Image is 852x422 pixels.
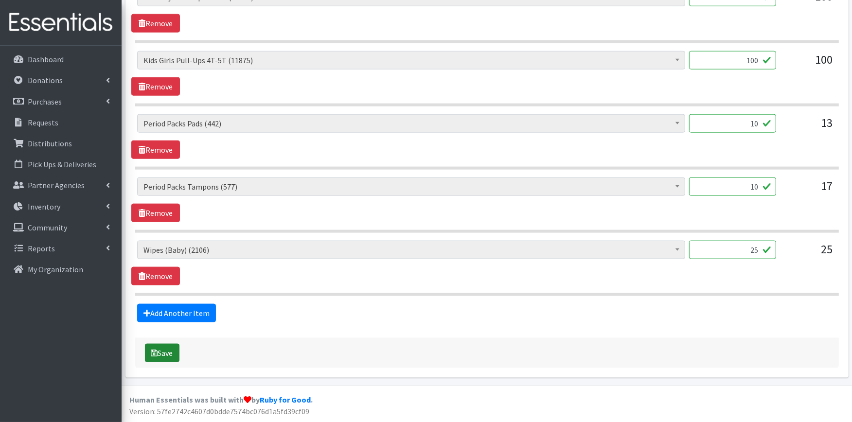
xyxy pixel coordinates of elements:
[129,395,313,404] strong: Human Essentials was built with by .
[4,218,118,237] a: Community
[28,75,63,85] p: Donations
[28,223,67,232] p: Community
[28,244,55,253] p: Reports
[4,6,118,39] img: HumanEssentials
[4,50,118,69] a: Dashboard
[4,155,118,174] a: Pick Ups & Deliveries
[689,114,776,133] input: Quantity
[689,51,776,70] input: Quantity
[689,241,776,259] input: Quantity
[4,197,118,216] a: Inventory
[4,92,118,111] a: Purchases
[784,177,833,204] div: 17
[784,51,833,77] div: 100
[143,53,679,67] span: Kids Girls Pull-Ups 4T-5T (11875)
[131,14,180,33] a: Remove
[145,344,179,362] button: Save
[28,202,60,211] p: Inventory
[143,117,679,130] span: Period Packs Pads (442)
[137,177,685,196] span: Period Packs Tampons (577)
[689,177,776,196] input: Quantity
[28,97,62,106] p: Purchases
[28,139,72,148] p: Distributions
[260,395,311,404] a: Ruby for Good
[137,114,685,133] span: Period Packs Pads (442)
[4,260,118,279] a: My Organization
[137,241,685,259] span: Wipes (Baby) (2106)
[131,77,180,96] a: Remove
[28,54,64,64] p: Dashboard
[143,243,679,257] span: Wipes (Baby) (2106)
[131,141,180,159] a: Remove
[4,176,118,195] a: Partner Agencies
[131,204,180,222] a: Remove
[137,304,216,322] a: Add Another Item
[143,180,679,193] span: Period Packs Tampons (577)
[137,51,685,70] span: Kids Girls Pull-Ups 4T-5T (11875)
[28,180,85,190] p: Partner Agencies
[131,267,180,285] a: Remove
[4,70,118,90] a: Donations
[28,264,83,274] p: My Organization
[129,406,309,416] span: Version: 57fe2742c4607d0bdde7574bc076d1a5fd39cf09
[28,118,58,127] p: Requests
[4,134,118,153] a: Distributions
[4,239,118,258] a: Reports
[4,113,118,132] a: Requests
[784,241,833,267] div: 25
[28,159,96,169] p: Pick Ups & Deliveries
[784,114,833,141] div: 13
